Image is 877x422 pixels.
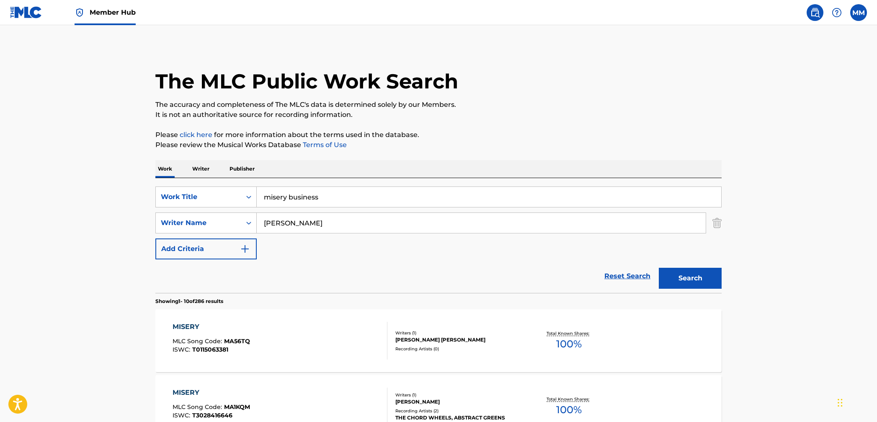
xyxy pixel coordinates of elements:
button: Search [659,268,722,289]
p: Writer [190,160,212,178]
span: MA56TQ [224,337,250,345]
img: search [810,8,820,18]
img: Delete Criterion [712,212,722,233]
p: Total Known Shares: [547,396,591,402]
img: help [832,8,842,18]
div: Help [828,4,845,21]
iframe: Chat Widget [835,382,877,422]
a: Public Search [807,4,823,21]
a: Terms of Use [301,141,347,149]
form: Search Form [155,186,722,293]
span: T0115063381 [192,346,228,353]
div: [PERSON_NAME] [395,398,522,406]
img: 9d2ae6d4665cec9f34b9.svg [240,244,250,254]
div: Recording Artists ( 2 ) [395,408,522,414]
p: Showing 1 - 10 of 286 results [155,298,223,305]
span: 100 % [556,337,582,352]
span: 100 % [556,402,582,417]
div: Work Title [161,192,236,202]
img: MLC Logo [10,6,42,18]
p: It is not an authoritative source for recording information. [155,110,722,120]
h1: The MLC Public Work Search [155,69,458,94]
p: Publisher [227,160,257,178]
div: Writer Name [161,218,236,228]
a: click here [180,131,212,139]
div: Writers ( 1 ) [395,330,522,336]
p: Total Known Shares: [547,330,591,337]
div: User Menu [850,4,867,21]
div: THE CHORD WHEELS, ABSTRACT GREENS [395,414,522,422]
div: MISERY [173,388,250,398]
iframe: Resource Center [854,283,877,351]
span: ISWC : [173,346,192,353]
span: Member Hub [90,8,136,17]
div: Drag [838,390,843,415]
div: [PERSON_NAME] [PERSON_NAME] [395,336,522,344]
div: Writers ( 1 ) [395,392,522,398]
button: Add Criteria [155,238,257,259]
p: Please review the Musical Works Database [155,140,722,150]
p: Please for more information about the terms used in the database. [155,130,722,140]
p: The accuracy and completeness of The MLC's data is determined solely by our Members. [155,100,722,110]
img: Top Rightsholder [75,8,85,18]
a: Reset Search [600,267,655,285]
span: MLC Song Code : [173,403,224,411]
span: MA1KQM [224,403,250,411]
div: Recording Artists ( 0 ) [395,346,522,352]
p: Work [155,160,175,178]
div: MISERY [173,322,250,332]
span: T3028416646 [192,412,232,419]
a: MISERYMLC Song Code:MA56TQISWC:T0115063381Writers (1)[PERSON_NAME] [PERSON_NAME]Recording Artists... [155,309,722,372]
span: MLC Song Code : [173,337,224,345]
span: ISWC : [173,412,192,419]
